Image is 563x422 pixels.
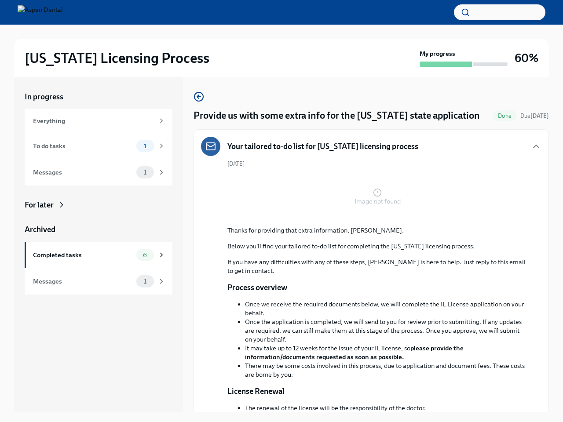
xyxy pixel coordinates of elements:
a: Messages1 [25,159,172,186]
div: For later [25,200,54,210]
a: For later [25,200,172,210]
a: Archived [25,224,172,235]
strong: My progress [420,49,455,58]
span: August 12th, 2025 07:00 [520,112,549,120]
li: Once we receive the required documents below, we will complete the IL License application on your... [245,300,527,317]
div: Messages [33,167,133,177]
span: 1 [139,278,152,285]
div: To do tasks [33,141,133,151]
a: In progress [25,91,172,102]
h4: Provide us with some extra info for the [US_STATE] state application [194,109,480,122]
strong: [DATE] [530,113,549,119]
p: Below you'll find your tailored to-do list for completing the [US_STATE] licensing process. [227,242,527,251]
a: To do tasks1 [25,133,172,159]
a: Completed tasks6 [25,242,172,268]
li: There may be some costs involved in this process, due to application and document fees. These cos... [245,361,527,379]
span: [DATE] [227,160,245,168]
span: 6 [138,252,152,258]
li: It may take up to 12 weeks for the issue of your IL license, so [245,344,527,361]
span: 1 [139,143,152,149]
span: Done [493,113,517,119]
img: Aspen Dental [18,5,63,19]
h3: 60% [515,50,538,66]
p: License Renewal [227,386,285,397]
div: Everything [33,116,154,126]
li: Once the application is completed, we will send to you for review prior to submitting. If any upd... [245,317,527,344]
div: Completed tasks [33,250,133,260]
h2: [US_STATE] Licensing Process [25,49,209,67]
a: Messages1 [25,268,172,295]
div: Messages [33,276,133,286]
p: If you have any difficulties with any of these steps, [PERSON_NAME] is here to help. Just reply t... [227,258,527,275]
button: Zoom image [227,175,527,219]
h5: Your tailored to-do list for [US_STATE] licensing process [227,141,418,152]
span: 1 [139,169,152,176]
span: Due [520,113,549,119]
p: Process overview [227,282,287,293]
p: Thanks for providing that extra information, [PERSON_NAME]. [227,226,527,235]
a: Everything [25,109,172,133]
li: The renewal of the license will be the responsibility of the doctor. [245,404,426,412]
